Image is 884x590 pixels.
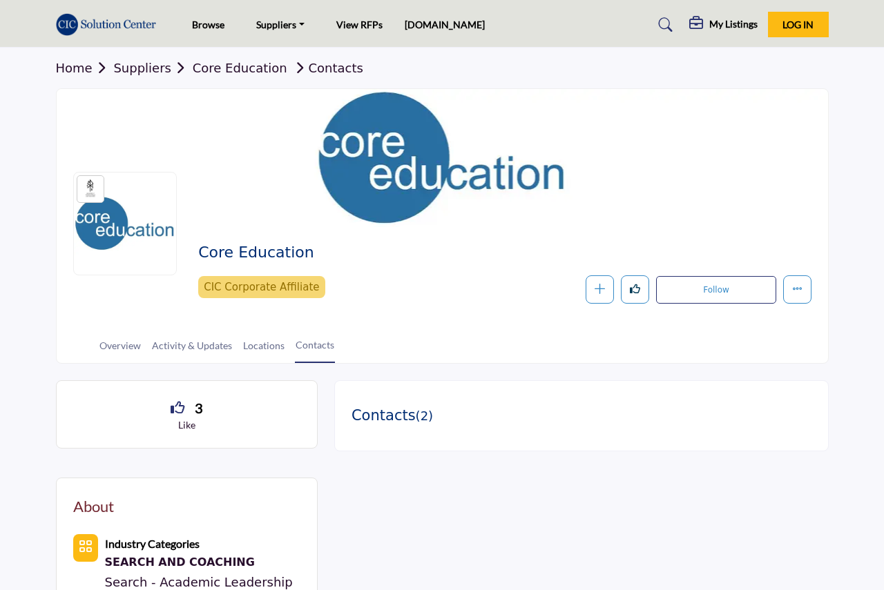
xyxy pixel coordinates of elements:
[73,418,300,432] p: Like
[151,338,233,362] a: Activity & Updates
[113,61,192,75] a: Suppliers
[336,19,383,30] a: View RFPs
[195,397,203,418] span: 3
[56,61,114,75] a: Home
[709,18,758,30] h5: My Listings
[56,13,164,36] img: site Logo
[689,17,758,33] div: My Listings
[198,276,325,299] span: CIC Corporate Affiliate
[295,337,335,363] a: Contacts
[73,495,114,518] h2: About
[73,534,98,562] button: Category Icon
[421,409,428,423] span: 2
[352,407,433,424] h3: Contacts
[105,537,200,550] b: Industry Categories
[242,338,285,362] a: Locations
[105,553,300,572] div: Executive search services, leadership coaching, and professional development programs for institu...
[416,409,434,423] span: ( )
[105,553,300,572] a: SEARCH AND COACHING
[193,61,287,75] a: Core Education
[198,244,578,262] h2: Core Education
[105,575,293,589] a: Search - Academic Leadership
[99,338,142,362] a: Overview
[81,179,100,199] img: ACCU Sponsors
[192,19,224,30] a: Browse
[656,276,776,304] button: Follow
[782,19,814,30] span: Log In
[783,275,811,304] button: More details
[645,14,682,36] a: Search
[291,61,363,75] a: Contacts
[768,12,829,37] button: Log In
[247,15,314,35] a: Suppliers
[405,19,485,30] a: [DOMAIN_NAME]
[621,275,649,304] button: Like
[105,536,200,551] a: Industry Categories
